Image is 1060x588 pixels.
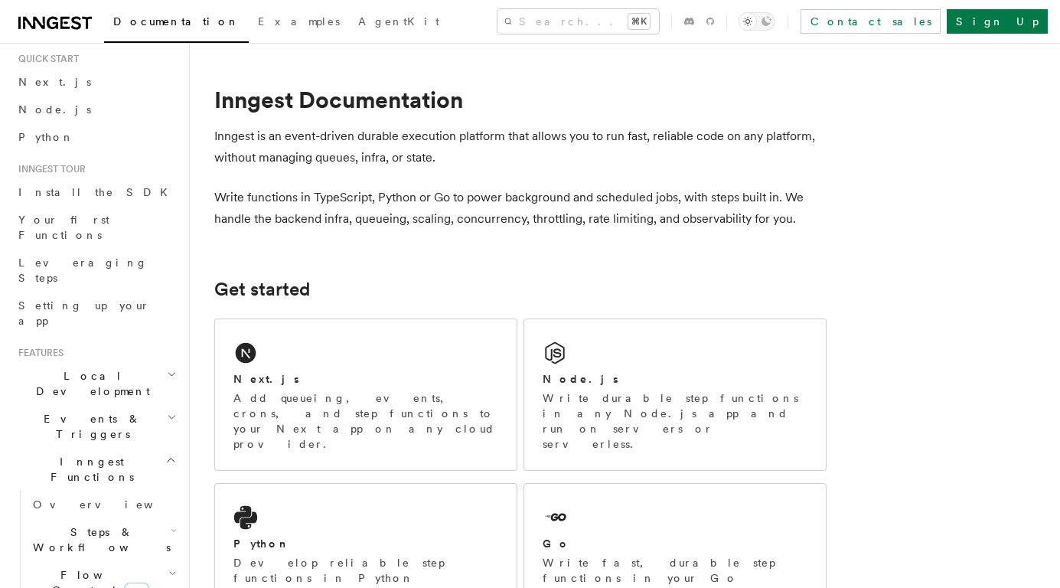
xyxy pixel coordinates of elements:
button: Inngest Functions [12,448,180,491]
span: Steps & Workflows [27,524,171,555]
span: Documentation [113,15,240,28]
p: Inngest is an event-driven durable execution platform that allows you to run fast, reliable code ... [214,126,827,168]
span: Install the SDK [18,186,177,198]
p: Add queueing, events, crons, and step functions to your Next app on any cloud provider. [233,390,498,452]
h2: Node.js [543,371,618,387]
p: Write functions in TypeScript, Python or Go to power background and scheduled jobs, with steps bu... [214,187,827,230]
span: Quick start [12,53,79,65]
button: Local Development [12,362,180,405]
h2: Go [543,536,570,551]
a: AgentKit [349,5,448,41]
span: Node.js [18,103,91,116]
h1: Inngest Documentation [214,86,827,113]
h2: Next.js [233,371,299,387]
a: Your first Functions [12,206,180,249]
a: Python [12,123,180,151]
span: Python [18,131,74,143]
a: Node.jsWrite durable step functions in any Node.js app and run on servers or serverless. [523,318,827,471]
a: Leveraging Steps [12,249,180,292]
h2: Python [233,536,290,551]
a: Setting up your app [12,292,180,335]
a: Install the SDK [12,178,180,206]
a: Sign Up [947,9,1048,34]
a: Next.jsAdd queueing, events, crons, and step functions to your Next app on any cloud provider. [214,318,517,471]
span: Overview [33,498,191,511]
a: Documentation [104,5,249,43]
span: Inngest Functions [12,454,165,485]
a: Node.js [12,96,180,123]
a: Next.js [12,68,180,96]
a: Examples [249,5,349,41]
button: Toggle dark mode [739,12,775,31]
a: Overview [27,491,180,518]
span: AgentKit [358,15,439,28]
button: Steps & Workflows [27,518,180,561]
span: Local Development [12,368,167,399]
a: Contact sales [801,9,941,34]
span: Leveraging Steps [18,256,148,284]
span: Next.js [18,76,91,88]
button: Search...⌘K [497,9,659,34]
kbd: ⌘K [628,14,650,29]
span: Setting up your app [18,299,150,327]
p: Write durable step functions in any Node.js app and run on servers or serverless. [543,390,807,452]
span: Examples [258,15,340,28]
span: Events & Triggers [12,411,167,442]
span: Features [12,347,64,359]
a: Get started [214,279,310,300]
button: Events & Triggers [12,405,180,448]
span: Your first Functions [18,214,109,241]
span: Inngest tour [12,163,86,175]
